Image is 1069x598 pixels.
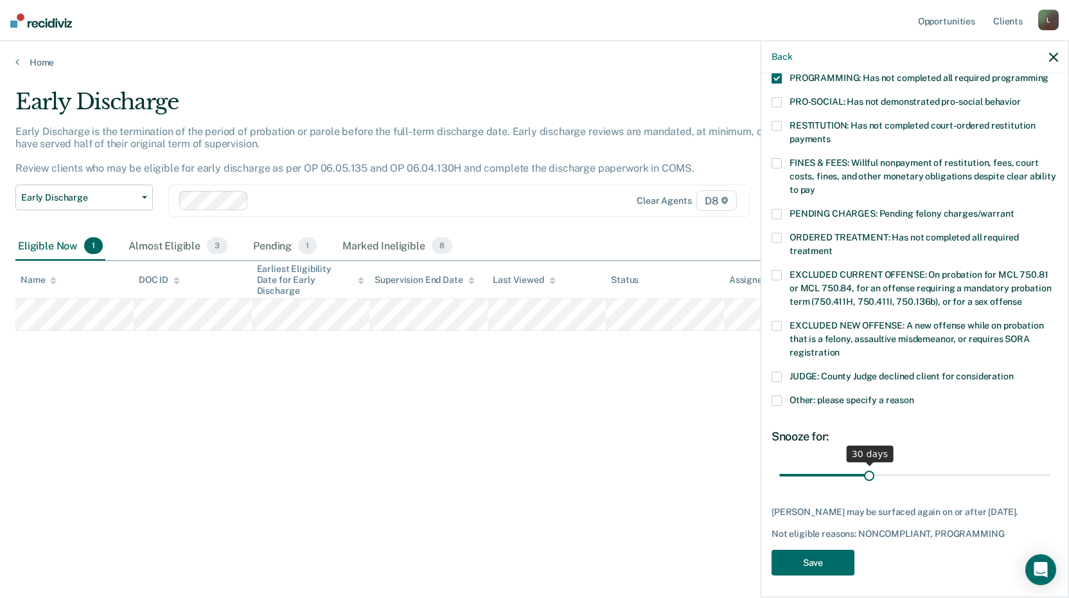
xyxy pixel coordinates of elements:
[207,237,227,254] span: 3
[790,158,1056,195] span: FINES & FEES: Willful nonpayment of restitution, fees, court costs, fines, and other monetary obl...
[790,208,1014,219] span: PENDING CHARGES: Pending felony charges/warrant
[251,232,319,260] div: Pending
[772,430,1058,444] div: Snooze for:
[790,371,1014,381] span: JUDGE: County Judge declined client for consideration
[790,73,1048,83] span: PROGRAMMING: Has not completed all required programming
[790,269,1051,307] span: EXCLUDED CURRENT OFFENSE: On probation for MCL 750.81 or MCL 750.84, for an offense requiring a m...
[15,125,813,175] p: Early Discharge is the termination of the period of probation or parole before the full-term disc...
[772,507,1058,518] div: [PERSON_NAME] may be surfaced again on or after [DATE].
[298,237,317,254] span: 1
[21,275,57,285] div: Name
[493,275,555,285] div: Last Viewed
[847,446,894,462] div: 30 days
[139,275,180,285] div: DOC ID
[772,51,792,62] button: Back
[340,232,455,260] div: Marked Ineligible
[790,320,1043,358] span: EXCLUDED NEW OFFENSE: A new offense while on probation that is a felony, assaultive misdemeanor, ...
[637,195,691,206] div: Clear agents
[15,57,1054,68] a: Home
[790,120,1036,144] span: RESTITUTION: Has not completed court-ordered restitution payments
[790,96,1021,107] span: PRO-SOCIAL: Has not demonstrated pro-social behavior
[126,232,230,260] div: Almost Eligible
[729,275,790,285] div: Assigned to
[772,550,854,576] button: Save
[611,275,639,285] div: Status
[15,89,817,125] div: Early Discharge
[257,264,365,296] div: Earliest Eligibility Date for Early Discharge
[375,275,474,285] div: Supervision End Date
[790,232,1019,256] span: ORDERED TREATMENT: Has not completed all required treatment
[432,237,452,254] span: 8
[1038,10,1059,30] div: L
[790,395,914,405] span: Other: please specify a reason
[10,14,72,28] img: Recidiviz
[772,529,1058,539] div: Not eligible reasons: NONCOMPLIANT, PROGRAMMING
[15,232,105,260] div: Eligible Now
[1025,554,1056,585] div: Open Intercom Messenger
[21,192,137,203] span: Early Discharge
[84,237,103,254] span: 1
[696,190,737,211] span: D8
